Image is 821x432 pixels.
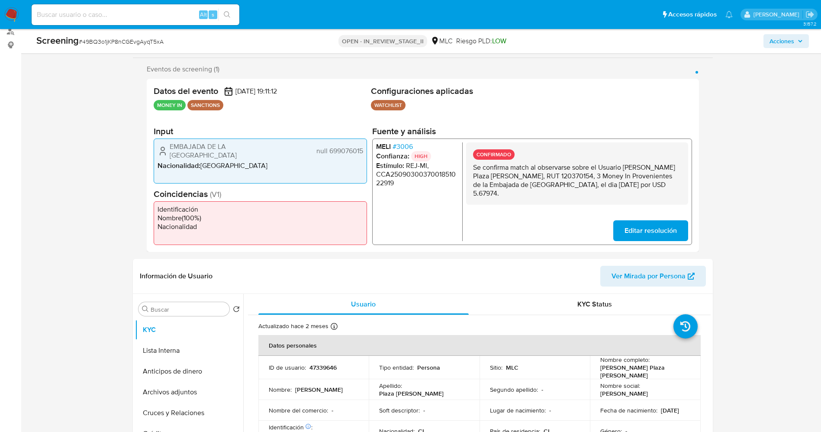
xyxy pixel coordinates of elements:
[269,386,292,393] p: Nombre :
[212,10,214,19] span: s
[456,36,506,46] span: Riesgo PLD:
[151,306,226,313] input: Buscar
[200,10,207,19] span: Alt
[218,9,236,21] button: search-icon
[338,35,427,47] p: OPEN - IN_REVIEW_STAGE_II
[379,406,420,414] p: Soft descriptor :
[661,406,679,414] p: [DATE]
[490,364,502,371] p: Sitio :
[269,406,328,414] p: Nombre del comercio :
[379,382,402,390] p: Apellido :
[135,340,243,361] button: Lista Interna
[490,406,546,414] p: Lugar de nacimiento :
[135,361,243,382] button: Anticipos de dinero
[351,299,376,309] span: Usuario
[490,386,538,393] p: Segundo apellido :
[577,299,612,309] span: KYC Status
[549,406,551,414] p: -
[763,34,809,48] button: Acciones
[417,364,440,371] p: Persona
[600,364,687,379] p: [PERSON_NAME] Plaza [PERSON_NAME]
[541,386,543,393] p: -
[332,406,333,414] p: -
[309,364,337,371] p: 47339646
[135,319,243,340] button: KYC
[492,36,506,46] span: LOW
[431,36,453,46] div: MLC
[379,390,444,397] p: Plaza [PERSON_NAME]
[668,10,717,19] span: Accesos rápidos
[258,322,328,330] p: Actualizado hace 2 meses
[142,306,149,313] button: Buscar
[803,20,817,27] span: 3.157.2
[135,403,243,423] button: Cruces y Relaciones
[269,364,306,371] p: ID de usuario :
[140,272,212,280] h1: Información de Usuario
[32,9,239,20] input: Buscar usuario o caso...
[506,364,518,371] p: MLC
[600,356,650,364] p: Nombre completo :
[258,335,701,356] th: Datos personales
[36,33,79,47] b: Screening
[600,382,640,390] p: Nombre social :
[600,390,648,397] p: [PERSON_NAME]
[423,406,425,414] p: -
[600,266,706,287] button: Ver Mirada por Persona
[725,11,733,18] a: Notificaciones
[612,266,686,287] span: Ver Mirada por Persona
[295,386,343,393] p: [PERSON_NAME]
[269,423,312,431] p: Identificación :
[805,10,815,19] a: Salir
[379,364,414,371] p: Tipo entidad :
[753,10,802,19] p: jesica.barrios@mercadolibre.com
[769,34,794,48] span: Acciones
[233,306,240,315] button: Volver al orden por defecto
[135,382,243,403] button: Archivos adjuntos
[600,406,657,414] p: Fecha de nacimiento :
[79,37,164,46] span: # 49BQ3o1jKP8nCGEvgAyqT5xA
